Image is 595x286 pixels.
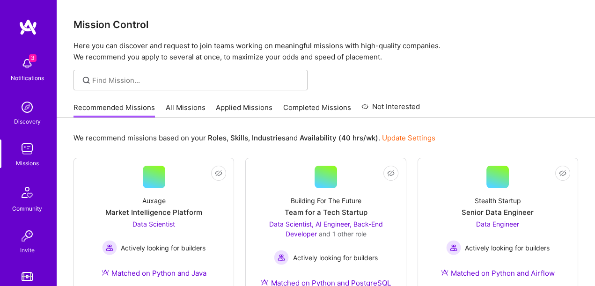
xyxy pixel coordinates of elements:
div: Notifications [11,73,44,83]
div: Senior Data Engineer [462,207,534,217]
span: 3 [29,54,37,62]
span: Actively looking for builders [121,243,206,253]
img: Actively looking for builders [102,240,117,255]
a: All Missions [166,103,206,118]
span: Actively looking for builders [465,243,550,253]
i: icon EyeClosed [215,169,222,177]
div: Discovery [14,117,41,126]
input: Find Mission... [92,75,301,85]
img: Ateam Purple Icon [261,279,268,286]
img: Invite [18,227,37,245]
i: icon EyeClosed [387,169,395,177]
i: icon EyeClosed [559,169,566,177]
img: Actively looking for builders [274,250,289,265]
h3: Mission Control [73,19,578,30]
a: Applied Missions [216,103,272,118]
div: Invite [20,245,35,255]
img: Ateam Purple Icon [102,269,109,276]
span: Actively looking for builders [293,253,377,263]
span: Data Scientist [132,220,175,228]
b: Availability (40 hrs/wk) [300,133,378,142]
b: Skills [230,133,248,142]
i: icon SearchGrey [81,75,92,86]
a: Recommended Missions [73,103,155,118]
div: Building For The Future [290,196,361,205]
a: Completed Missions [283,103,351,118]
div: Community [12,204,42,213]
p: Here you can discover and request to join teams working on meaningful missions with high-quality ... [73,40,578,63]
div: Market Intelligence Platform [105,207,202,217]
img: logo [19,19,37,36]
img: Actively looking for builders [446,240,461,255]
img: Community [16,181,38,204]
span: and 1 other role [318,230,366,238]
div: Missions [16,158,39,168]
b: Industries [252,133,286,142]
span: Data Engineer [476,220,519,228]
div: Stealth Startup [475,196,521,205]
a: Not Interested [361,101,420,118]
a: Update Settings [382,133,435,142]
img: tokens [22,272,33,281]
img: bell [18,54,37,73]
div: Auxage [142,196,166,205]
p: We recommend missions based on your , , and . [73,133,435,143]
div: Matched on Python and Java [102,268,206,278]
img: discovery [18,98,37,117]
div: Team for a Tech Startup [284,207,367,217]
div: Matched on Python and Airflow [441,268,555,278]
b: Roles [208,133,227,142]
span: Data Scientist, AI Engineer, Back-End Developer [269,220,382,238]
img: teamwork [18,139,37,158]
img: Ateam Purple Icon [441,269,448,276]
